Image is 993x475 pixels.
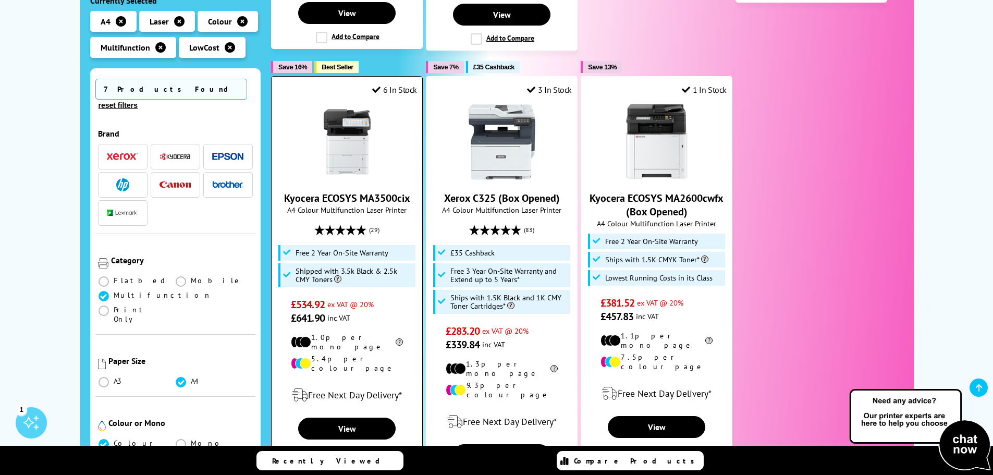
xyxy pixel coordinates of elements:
[107,210,138,216] img: Lexmark
[16,404,27,415] div: 1
[101,42,150,53] span: Multifunction
[278,63,307,71] span: Save 16%
[114,305,176,324] span: Print Only
[369,220,379,240] span: (29)
[212,153,243,161] img: Epson
[114,276,168,285] span: Flatbed
[372,84,417,95] div: 6 In Stock
[586,379,727,408] div: modal_delivery
[296,267,413,284] span: Shipped with 3.5k Black & 2.5k CMY Toners
[104,150,141,164] button: Xerox
[98,128,253,139] div: Brand
[284,191,410,205] a: Kyocera ECOSYS MA3500cix
[466,61,520,73] button: £35 Cashback
[277,381,417,410] div: modal_delivery
[600,331,713,350] li: 1.1p per mono page
[446,381,558,399] li: 9.3p per colour page
[291,298,325,311] span: £534.92
[298,418,395,440] a: View
[308,103,386,181] img: Kyocera ECOSYS MA3500cix
[682,84,727,95] div: 1 In Stock
[108,356,253,366] div: Paper Size
[446,338,480,351] span: £339.84
[600,352,713,371] li: 7.5p per colour page
[191,439,225,448] span: Mono
[450,267,568,284] span: Free 3 Year On-Site Warranty and Extend up to 5 Years*
[191,376,200,386] span: A4
[322,63,353,71] span: Best Seller
[291,333,403,351] li: 1.0p per mono page
[98,359,106,369] img: Paper Size
[433,63,458,71] span: Save 7%
[298,2,395,24] a: View
[588,63,617,71] span: Save 13%
[581,61,622,73] button: Save 13%
[116,178,129,191] img: HP
[473,63,514,71] span: £35 Cashback
[847,387,993,473] img: Open Live Chat window
[111,255,253,265] div: Category
[160,181,191,188] img: Canon
[108,418,253,428] div: Colour or Mono
[450,294,568,310] span: Ships with 1.5K Black and 1K CMY Toner Cartridges*
[296,249,388,257] span: Free 2 Year On-Site Warranty
[189,42,219,53] span: LowCost
[444,191,560,205] a: Xerox C325 (Box Opened)
[271,61,312,73] button: Save 16%
[463,173,541,183] a: Xerox C325 (Box Opened)
[590,191,724,218] a: Kyocera ECOSYS MA2600cwfx (Box Opened)
[605,274,713,282] span: Lowest Running Costs in its Class
[114,439,157,448] span: Colour
[446,359,558,378] li: 1.3p per mono page
[636,311,659,321] span: inc VAT
[208,16,232,27] span: Colour
[107,153,138,160] img: Xerox
[272,456,390,466] span: Recently Viewed
[156,150,194,164] button: Kyocera
[308,173,386,183] a: Kyocera ECOSYS MA3500cix
[256,451,403,470] a: Recently Viewed
[104,178,141,192] button: HP
[605,237,698,246] span: Free 2 Year On-Site Warranty
[618,173,696,183] a: Kyocera ECOSYS MA2600cwfx (Box Opened)
[557,451,704,470] a: Compare Products
[618,103,696,181] img: Kyocera ECOSYS MA2600cwfx (Box Opened)
[574,456,700,466] span: Compare Products
[482,326,529,336] span: ex VAT @ 20%
[471,33,534,45] label: Add to Compare
[191,276,242,285] span: Mobile
[327,299,374,309] span: ex VAT @ 20%
[150,16,169,27] span: Laser
[98,258,108,269] img: Category
[527,84,572,95] div: 3 In Stock
[98,421,106,431] img: Colour or Mono
[600,296,634,310] span: £381.52
[314,61,359,73] button: Best Seller
[160,153,191,161] img: Kyocera
[605,255,708,264] span: Ships with 1.5K CMYK Toner*
[327,313,350,323] span: inc VAT
[209,178,247,192] button: Brother
[426,61,463,73] button: Save 7%
[586,218,727,228] span: A4 Colour Multifunction Laser Printer
[432,205,572,215] span: A4 Colour Multifunction Laser Printer
[600,310,633,323] span: £457.83
[291,354,403,373] li: 5.4p per colour page
[608,416,705,438] a: View
[104,206,141,220] button: Lexmark
[432,407,572,436] div: modal_delivery
[450,249,495,257] span: £35 Cashback
[114,376,123,386] span: A3
[114,290,212,300] span: Multifunction
[209,150,247,164] button: Epson
[101,16,111,27] span: A4
[95,79,247,100] span: 7 Products Found
[316,32,379,43] label: Add to Compare
[453,444,550,466] a: View
[524,220,534,240] span: (83)
[95,101,141,110] button: reset filters
[156,178,194,192] button: Canon
[277,205,417,215] span: A4 Colour Multifunction Laser Printer
[446,324,480,338] span: £283.20
[212,181,243,188] img: Brother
